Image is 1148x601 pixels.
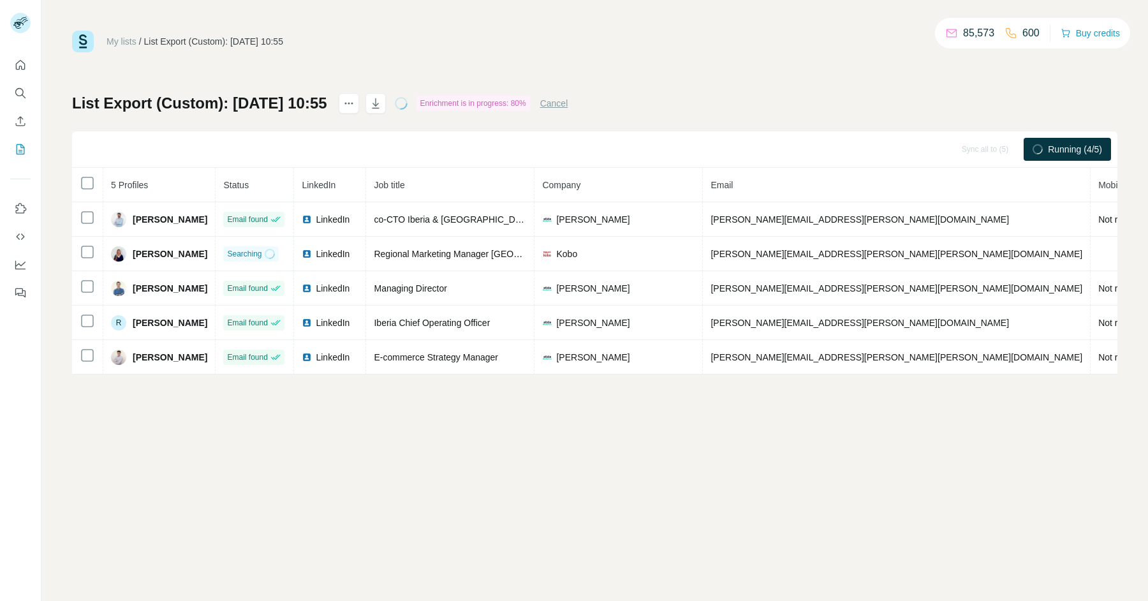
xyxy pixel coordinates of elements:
span: [PERSON_NAME] [556,213,629,226]
button: Buy credits [1061,24,1120,42]
div: List Export (Custom): [DATE] 10:55 [144,35,283,48]
span: [PERSON_NAME] [556,351,629,364]
p: 600 [1022,26,1040,41]
span: Email found [227,283,267,294]
span: [PERSON_NAME][EMAIL_ADDRESS][PERSON_NAME][PERSON_NAME][DOMAIN_NAME] [710,249,1082,259]
span: co-CTO Iberia & [GEOGRAPHIC_DATA] [374,214,534,225]
button: My lists [10,138,31,161]
span: [PERSON_NAME] [556,316,629,329]
img: company-logo [542,214,552,225]
a: My lists [107,36,136,47]
span: LinkedIn [316,213,350,226]
span: Iberia Chief Operating Officer [374,318,490,328]
span: Status [223,180,249,190]
button: Enrich CSV [10,110,31,133]
span: [PERSON_NAME] [133,351,207,364]
button: Quick start [10,54,31,77]
img: Surfe Logo [72,31,94,52]
span: Company [542,180,580,190]
button: Dashboard [10,253,31,276]
div: R [111,315,126,330]
span: Managing Director [374,283,446,293]
span: Email found [227,352,267,363]
span: Email [710,180,733,190]
img: LinkedIn logo [302,214,312,225]
h1: List Export (Custom): [DATE] 10:55 [72,93,327,114]
span: [PERSON_NAME] [133,248,207,260]
span: Job title [374,180,404,190]
img: LinkedIn logo [302,318,312,328]
span: [PERSON_NAME] [556,282,629,295]
span: Email found [227,317,267,329]
img: company-logo [542,249,552,259]
img: LinkedIn logo [302,283,312,293]
img: LinkedIn logo [302,249,312,259]
img: company-logo [542,283,552,293]
button: Search [10,82,31,105]
button: Use Surfe API [10,225,31,248]
button: actions [339,93,359,114]
img: company-logo [542,352,552,362]
span: [PERSON_NAME] [133,213,207,226]
img: Avatar [111,281,126,296]
span: Kobo [556,248,577,260]
span: [PERSON_NAME][EMAIL_ADDRESS][PERSON_NAME][PERSON_NAME][DOMAIN_NAME] [710,283,1082,293]
img: Avatar [111,246,126,262]
span: [PERSON_NAME] [133,316,207,329]
button: Cancel [540,97,568,110]
img: Avatar [111,212,126,227]
button: Feedback [10,281,31,304]
span: LinkedIn [316,316,350,329]
span: Email found [227,214,267,225]
span: [PERSON_NAME][EMAIL_ADDRESS][PERSON_NAME][DOMAIN_NAME] [710,214,1009,225]
span: LinkedIn [316,351,350,364]
span: Regional Marketing Manager [GEOGRAPHIC_DATA] and [GEOGRAPHIC_DATA] [374,249,696,259]
p: 85,573 [963,26,994,41]
span: [PERSON_NAME] [133,282,207,295]
span: Running (4/5) [1048,143,1102,156]
span: [PERSON_NAME][EMAIL_ADDRESS][PERSON_NAME][PERSON_NAME][DOMAIN_NAME] [710,352,1082,362]
span: LinkedIn [316,248,350,260]
img: Avatar [111,350,126,365]
div: Enrichment is in progress: 80% [416,96,530,111]
span: Mobile [1098,180,1124,190]
img: LinkedIn logo [302,352,312,362]
span: E-commerce Strategy Manager [374,352,498,362]
li: / [139,35,142,48]
span: Searching [227,248,261,260]
span: 5 Profiles [111,180,148,190]
img: company-logo [542,318,552,328]
span: LinkedIn [316,282,350,295]
button: Use Surfe on LinkedIn [10,197,31,220]
span: LinkedIn [302,180,335,190]
span: [PERSON_NAME][EMAIL_ADDRESS][PERSON_NAME][DOMAIN_NAME] [710,318,1009,328]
